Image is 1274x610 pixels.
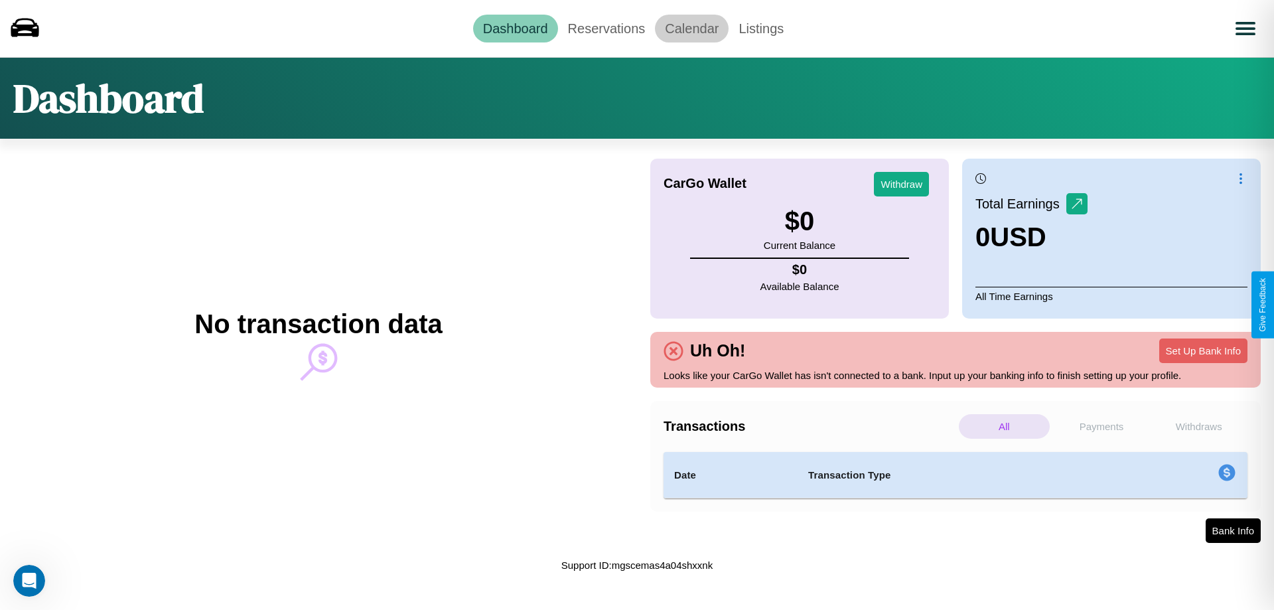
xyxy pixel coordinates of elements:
button: Set Up Bank Info [1159,339,1247,363]
h4: Transactions [664,419,955,434]
button: Bank Info [1206,518,1261,543]
a: Dashboard [473,15,558,42]
p: Payments [1056,414,1147,439]
p: Support ID: mgscemas4a04shxxnk [561,556,713,574]
h4: Transaction Type [808,467,1109,483]
p: All Time Earnings [975,287,1247,305]
button: Open menu [1227,10,1264,47]
h4: Date [674,467,787,483]
p: Looks like your CarGo Wallet has isn't connected to a bank. Input up your banking info to finish ... [664,366,1247,384]
a: Reservations [558,15,656,42]
p: Available Balance [760,277,839,295]
iframe: Intercom live chat [13,565,45,597]
h4: Uh Oh! [683,341,752,360]
h3: 0 USD [975,222,1088,252]
button: Withdraw [874,172,929,196]
p: Total Earnings [975,192,1066,216]
h2: No transaction data [194,309,442,339]
table: simple table [664,452,1247,498]
h3: $ 0 [764,206,835,236]
a: Calendar [655,15,729,42]
div: Give Feedback [1258,278,1267,332]
a: Listings [729,15,794,42]
p: Withdraws [1153,414,1244,439]
h4: CarGo Wallet [664,176,746,191]
h1: Dashboard [13,71,204,125]
p: All [959,414,1050,439]
h4: $ 0 [760,262,839,277]
p: Current Balance [764,236,835,254]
